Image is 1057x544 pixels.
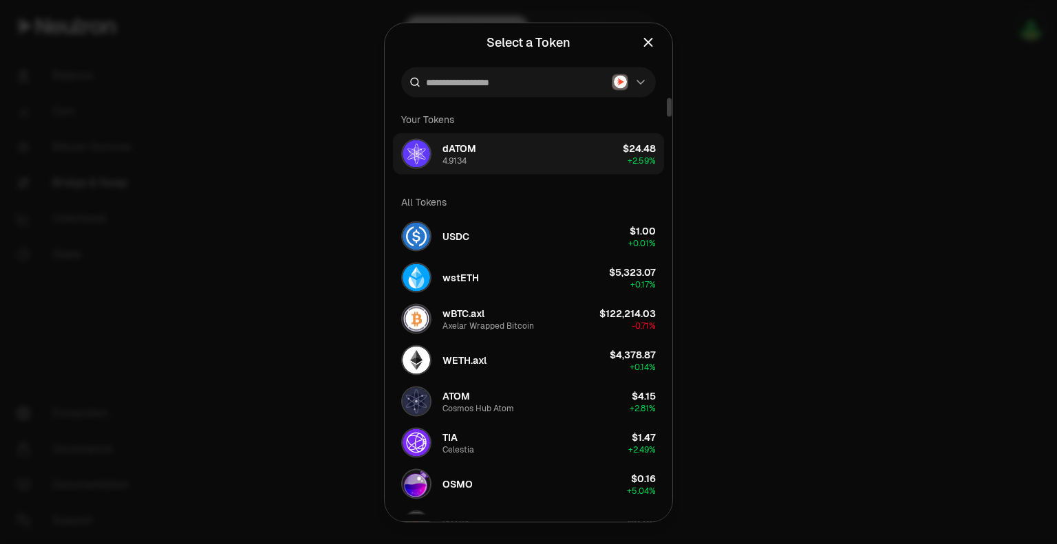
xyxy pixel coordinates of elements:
span: USDC [442,229,469,243]
img: USDC Logo [403,222,430,250]
span: + 0.17% [630,279,656,290]
span: ATOM [442,389,470,402]
button: ATOM LogoATOMCosmos Hub Atom$4.15+2.81% [393,380,664,422]
img: ATOM Logo [403,387,430,415]
div: $1.47 [632,430,656,444]
div: $0.16 [631,471,656,485]
div: 4.9134 [442,155,467,166]
span: -0.71% [632,320,656,331]
div: $0.08 [628,512,656,526]
div: Axelar Wrapped Bitcoin [442,320,534,331]
button: Close [641,32,656,52]
div: $5,323.07 [609,265,656,279]
img: dATOM Logo [403,140,430,167]
button: OSMO LogoOSMO$0.16+5.04% [393,463,664,504]
div: $24.48 [623,141,656,155]
span: + 0.01% [628,237,656,248]
img: NTRN Logo [403,511,430,538]
div: All Tokens [393,188,664,215]
div: $122,214.03 [599,306,656,320]
div: Select a Token [487,32,570,52]
button: wBTC.axl LogowBTC.axlAxelar Wrapped Bitcoin$122,214.03-0.71% [393,298,664,339]
img: Neutron Logo [614,76,627,89]
img: WETH.axl Logo [403,346,430,373]
span: TIA [442,430,458,444]
button: TIA LogoTIACelestia$1.47+2.49% [393,422,664,463]
div: Your Tokens [393,105,664,133]
span: wstETH [442,270,479,284]
span: + 0.14% [630,361,656,372]
span: + 5.04% [627,485,656,496]
span: + 2.49% [628,444,656,455]
img: wBTC.axl Logo [403,305,430,332]
div: Celestia [442,444,474,455]
span: + 2.81% [630,402,656,413]
span: WETH.axl [442,353,487,367]
span: NTRN [442,512,469,526]
div: Cosmos Hub Atom [442,402,514,413]
div: $1.00 [630,224,656,237]
button: dATOM LogodATOM4.9134$24.48+2.59% [393,133,664,174]
img: TIA Logo [403,428,430,456]
button: USDC LogoUSDC$1.00+0.01% [393,215,664,257]
img: wstETH Logo [403,263,430,291]
span: dATOM [442,141,476,155]
div: $4.15 [632,389,656,402]
span: OSMO [442,477,473,490]
img: OSMO Logo [403,470,430,497]
button: wstETH LogowstETH$5,323.07+0.17% [393,257,664,298]
span: + 2.59% [628,155,656,166]
div: $4,378.87 [610,347,656,361]
button: WETH.axl LogoWETH.axl$4,378.87+0.14% [393,339,664,380]
span: wBTC.axl [442,306,484,320]
button: Neutron LogoNeutron Logo [612,74,648,90]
